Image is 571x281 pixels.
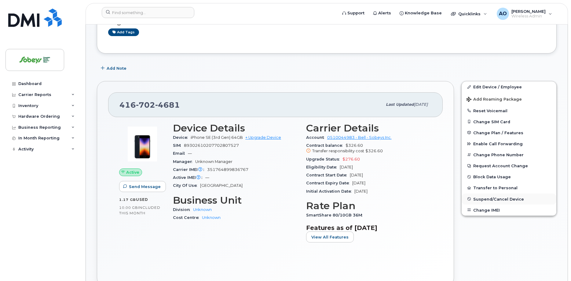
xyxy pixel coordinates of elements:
button: View All Features [306,231,354,242]
span: [GEOGRAPHIC_DATA] [200,183,243,188]
span: Contract Expiry Date [306,181,352,185]
span: SIM [173,143,184,148]
button: Change Plan / Features [462,127,556,138]
span: 416 [119,100,180,109]
span: Knowledge Base [405,10,442,16]
span: Carrier IMEI [173,167,207,172]
div: Quicklinks [447,8,491,20]
img: image20231002-3703462-1angbar.jpeg [124,126,161,162]
input: Find something... [102,7,194,18]
button: Reset Voicemail [462,105,556,116]
span: Add Note [107,65,126,71]
span: $276.60 [342,157,360,161]
span: City Of Use [173,183,200,188]
span: Add Roaming Package [467,97,522,103]
button: Add Roaming Package [462,93,556,105]
a: Alerts [369,7,395,19]
span: 4681 [155,100,180,109]
span: Account [306,135,327,140]
a: Unknown [193,207,212,212]
span: Contract Start Date [306,173,350,177]
span: View All Features [311,234,349,240]
span: 89302610207702807527 [184,143,239,148]
span: Support [347,10,364,16]
div: Antonio Orgera [492,8,556,20]
span: $326.60 [365,149,383,153]
span: Active IMEI [173,175,205,180]
h3: Device Details [173,123,299,134]
span: Unknown Manager [195,159,232,164]
h3: Features as of [DATE] [306,224,432,231]
span: 702 [136,100,155,109]
button: Block Data Usage [462,171,556,182]
span: Upgrade Status [306,157,342,161]
a: Knowledge Base [395,7,446,19]
button: Change IMEI [462,205,556,216]
a: + Upgrade Device [245,135,281,140]
a: 0510044983 - Bell - Sobeys Inc. [327,135,392,140]
a: Unknown [202,215,221,220]
span: 351764899836767 [207,167,248,172]
button: Send Message [119,181,166,192]
a: Edit Device / Employee [462,81,556,92]
h3: Carrier Details [306,123,432,134]
span: SmartShare 80/10GB 36M [306,213,365,217]
span: Contract balance [306,143,346,148]
button: Change SIM Card [462,116,556,127]
button: Transfer to Personal [462,182,556,193]
span: Alerts [378,10,391,16]
span: Manager [173,159,195,164]
a: Support [338,7,369,19]
span: — [205,175,209,180]
span: Device [173,135,191,140]
h3: Business Unit [173,195,299,206]
a: Add tags [108,28,139,36]
span: Suspend/Cancel Device [473,197,524,201]
span: 10.00 GB [119,205,138,210]
h3: Rate Plan [306,200,432,211]
span: Quicklinks [458,11,481,16]
span: — [188,151,192,156]
span: Initial Activation Date [306,189,354,194]
button: Request Account Change [462,160,556,171]
span: [DATE] [350,173,363,177]
span: Enable Call Forwarding [473,142,523,146]
span: iPhone SE (3rd Gen) 64GB [191,135,243,140]
h3: Tags List [108,18,545,26]
span: 1.17 GB [119,198,136,202]
button: Suspend/Cancel Device [462,194,556,205]
button: Add Note [97,63,132,74]
span: Send Message [129,184,161,190]
span: $326.60 [306,143,432,154]
span: Email [173,151,188,156]
span: Wireless Admin [511,14,546,19]
button: Enable Call Forwarding [462,138,556,149]
span: included this month [119,205,160,215]
span: Transfer responsibility cost [312,149,364,153]
span: [DATE] [354,189,368,194]
span: Last updated [386,102,414,107]
span: [DATE] [352,181,365,185]
button: Change Phone Number [462,149,556,160]
span: [DATE] [340,165,353,169]
span: [DATE] [414,102,428,107]
span: AO [499,10,507,17]
span: used [136,197,148,202]
span: Division [173,207,193,212]
span: Cost Centre [173,215,202,220]
span: [PERSON_NAME] [511,9,546,14]
span: Active [126,169,139,175]
span: Change Plan / Features [473,130,523,135]
span: Eligibility Date [306,165,340,169]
